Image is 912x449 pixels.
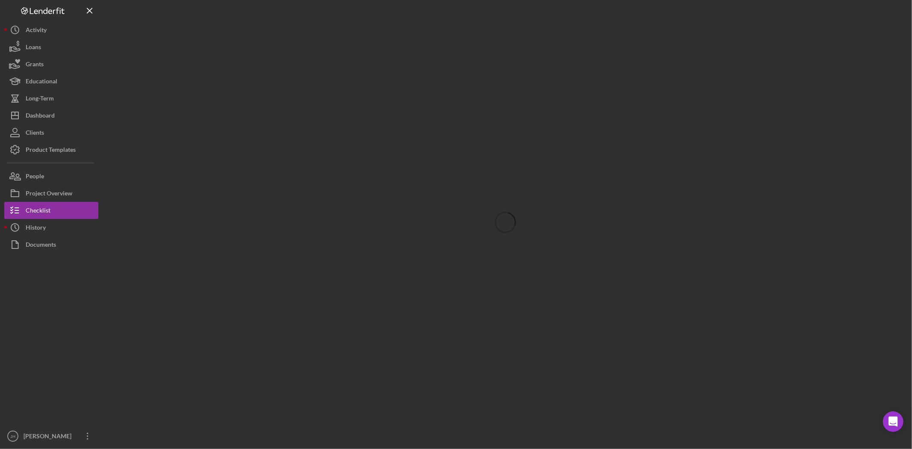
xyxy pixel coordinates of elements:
div: Product Templates [26,141,76,160]
button: History [4,219,98,236]
button: People [4,168,98,185]
button: Long-Term [4,90,98,107]
button: JH[PERSON_NAME] [4,428,98,445]
button: Product Templates [4,141,98,158]
button: Dashboard [4,107,98,124]
div: Checklist [26,202,50,221]
div: Dashboard [26,107,55,126]
div: Clients [26,124,44,143]
div: Long-Term [26,90,54,109]
div: Documents [26,236,56,255]
button: Grants [4,56,98,73]
div: Loans [26,38,41,58]
div: Project Overview [26,185,72,204]
div: Educational [26,73,57,92]
div: History [26,219,46,238]
div: Open Intercom Messenger [883,411,903,432]
button: Clients [4,124,98,141]
div: Activity [26,21,47,41]
button: Loans [4,38,98,56]
button: Checklist [4,202,98,219]
button: Educational [4,73,98,90]
div: [PERSON_NAME] [21,428,77,447]
text: JH [10,434,15,439]
button: Documents [4,236,98,253]
div: Grants [26,56,44,75]
div: People [26,168,44,187]
button: Project Overview [4,185,98,202]
button: Activity [4,21,98,38]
